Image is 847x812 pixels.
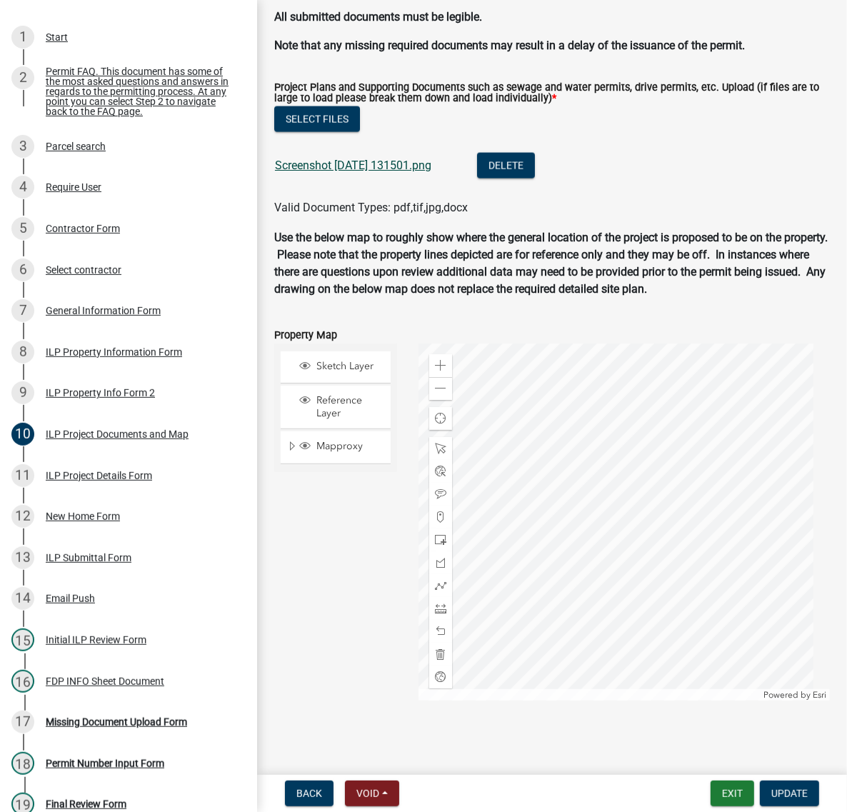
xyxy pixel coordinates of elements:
ul: Layer List [279,348,392,468]
div: 4 [11,176,34,199]
span: Sketch Layer [313,360,386,373]
li: Mapproxy [281,431,391,464]
div: Zoom out [429,377,452,400]
strong: All submitted documents must be legible. [274,10,482,24]
div: Parcel search [46,141,106,151]
div: 8 [11,341,34,364]
div: 10 [11,423,34,446]
strong: Note that any missing required documents may result in a delay of the issuance of the permit. [274,39,745,52]
div: Email Push [46,593,95,603]
div: 11 [11,464,34,487]
div: 3 [11,135,34,158]
span: Reference Layer [313,394,386,420]
div: Find my location [429,407,452,430]
div: FDP INFO Sheet Document [46,676,164,686]
div: ILP Project Documents and Map [46,429,189,439]
div: Require User [46,182,101,192]
div: Final Review Form [46,799,126,809]
div: Missing Document Upload Form [46,717,187,727]
div: 9 [11,381,34,404]
li: Sketch Layer [281,351,391,384]
div: Mapproxy [297,440,386,454]
div: Initial ILP Review Form [46,635,146,645]
button: Void [345,781,399,806]
strong: Use the below map to roughly show where the general location of the project is proposed to be on ... [274,231,828,296]
div: Select contractor [46,265,121,275]
button: Delete [477,153,535,179]
span: Expand [286,440,297,455]
div: Powered by [760,689,830,701]
div: ILP Property Information Form [46,347,182,357]
div: 12 [11,505,34,528]
div: Sketch Layer [297,360,386,374]
label: Project Plans and Supporting Documents such as sewage and water permits, drive permits, etc. Uplo... [274,83,830,104]
a: Screenshot [DATE] 131501.png [275,159,431,172]
div: 5 [11,217,34,240]
span: Update [771,788,808,799]
div: 15 [11,628,34,651]
button: Update [760,781,819,806]
div: ILP Project Details Form [46,471,152,481]
button: Select files [274,106,360,132]
wm-modal-confirm: Delete Document [477,159,535,173]
div: 6 [11,259,34,281]
div: ILP Submittal Form [46,553,131,563]
div: Permit Number Input Form [46,758,164,768]
div: Start [46,32,68,42]
div: ILP Property Info Form 2 [46,388,155,398]
div: Reference Layer [297,394,386,420]
div: Zoom in [429,354,452,377]
a: Esri [813,690,826,700]
span: Void [356,788,379,799]
div: Contractor Form [46,224,120,234]
label: Property Map [274,331,337,341]
div: Permit FAQ. This document has some of the most asked questions and answers in regards to the perm... [46,66,234,116]
button: Back [285,781,334,806]
div: New Home Form [46,511,120,521]
div: 14 [11,587,34,610]
div: 13 [11,546,34,569]
span: Mapproxy [313,440,386,453]
li: Reference Layer [281,386,391,429]
div: 7 [11,299,34,322]
div: General Information Form [46,306,161,316]
div: 16 [11,670,34,693]
div: 2 [11,66,34,89]
span: Valid Document Types: pdf,tif,jpg,docx [274,201,468,214]
div: 17 [11,711,34,733]
div: 1 [11,26,34,49]
div: 18 [11,752,34,775]
span: Back [296,788,322,799]
button: Exit [711,781,754,806]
